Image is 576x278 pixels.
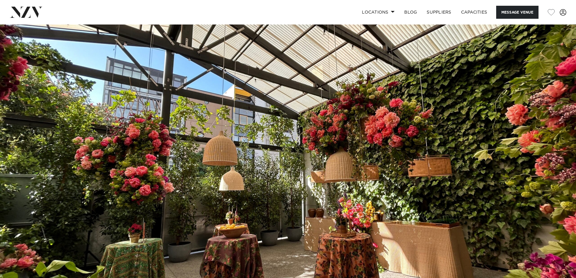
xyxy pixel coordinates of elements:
[496,6,539,19] button: Message Venue
[10,7,43,18] img: nzv-logo.png
[456,6,492,19] a: Capacities
[399,6,422,19] a: BLOG
[357,6,399,19] a: Locations
[422,6,456,19] a: SUPPLIERS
